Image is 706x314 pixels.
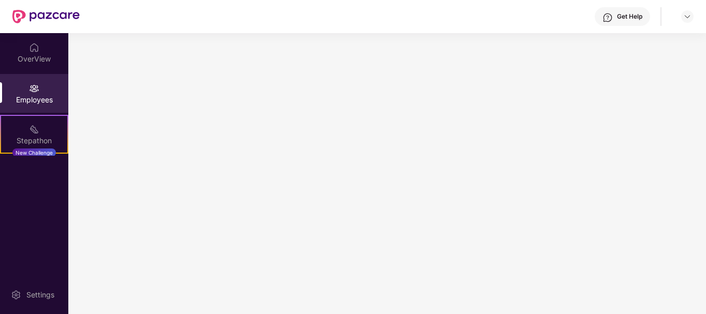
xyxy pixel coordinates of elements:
img: svg+xml;base64,PHN2ZyBpZD0iRW1wbG95ZWVzIiB4bWxucz0iaHR0cDovL3d3dy53My5vcmcvMjAwMC9zdmciIHdpZHRoPS... [29,83,39,94]
div: Settings [23,290,57,300]
img: svg+xml;base64,PHN2ZyBpZD0iSG9tZSIgeG1sbnM9Imh0dHA6Ly93d3cudzMub3JnLzIwMDAvc3ZnIiB3aWR0aD0iMjAiIG... [29,42,39,53]
div: Stepathon [1,136,67,146]
div: New Challenge [12,148,56,157]
div: Get Help [617,12,642,21]
img: svg+xml;base64,PHN2ZyBpZD0iRHJvcGRvd24tMzJ4MzIiIHhtbG5zPSJodHRwOi8vd3d3LnczLm9yZy8yMDAwL3N2ZyIgd2... [683,12,692,21]
img: svg+xml;base64,PHN2ZyB4bWxucz0iaHR0cDovL3d3dy53My5vcmcvMjAwMC9zdmciIHdpZHRoPSIyMSIgaGVpZ2h0PSIyMC... [29,124,39,134]
img: New Pazcare Logo [12,10,80,23]
img: svg+xml;base64,PHN2ZyBpZD0iSGVscC0zMngzMiIgeG1sbnM9Imh0dHA6Ly93d3cudzMub3JnLzIwMDAvc3ZnIiB3aWR0aD... [602,12,613,23]
img: svg+xml;base64,PHN2ZyBpZD0iU2V0dGluZy0yMHgyMCIgeG1sbnM9Imh0dHA6Ly93d3cudzMub3JnLzIwMDAvc3ZnIiB3aW... [11,290,21,300]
